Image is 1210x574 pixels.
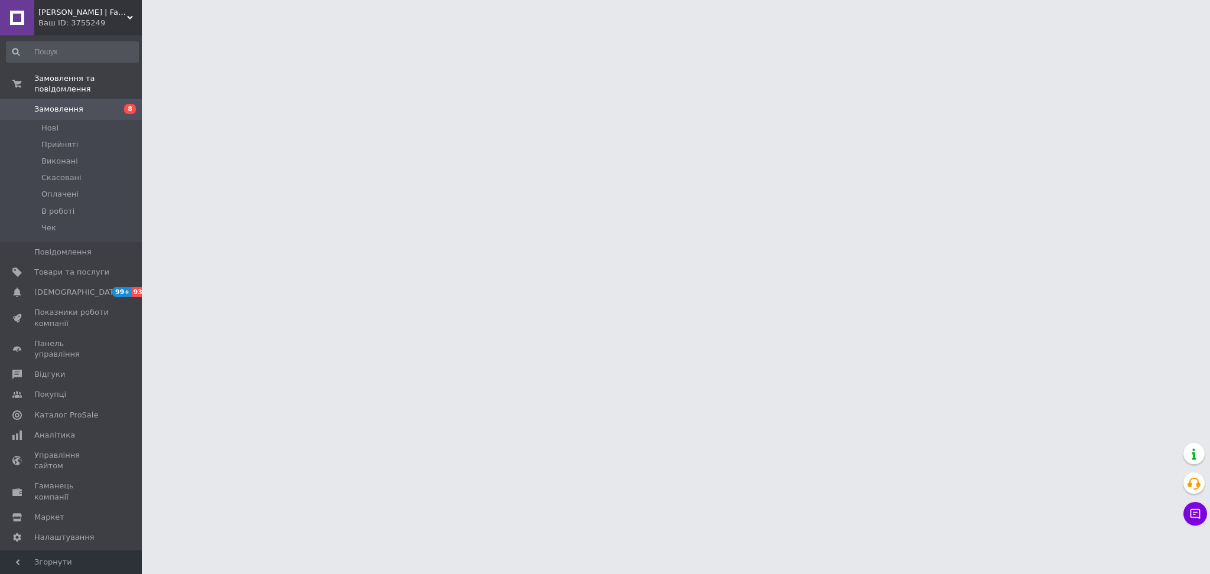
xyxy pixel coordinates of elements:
[34,369,65,380] span: Відгуки
[34,104,83,115] span: Замовлення
[38,18,142,28] div: Ваш ID: 3755249
[34,338,109,360] span: Панель управління
[34,287,122,298] span: [DEMOGRAPHIC_DATA]
[41,139,78,150] span: Прийняті
[1183,502,1207,526] button: Чат з покупцем
[132,287,145,297] span: 93
[41,223,56,233] span: Чек
[34,512,64,523] span: Маркет
[41,189,79,200] span: Оплачені
[34,532,95,543] span: Налаштування
[34,267,109,278] span: Товари та послуги
[112,287,132,297] span: 99+
[34,389,66,400] span: Покупці
[34,307,109,328] span: Показники роботи компанії
[34,73,142,94] span: Замовлення та повідомлення
[41,172,82,183] span: Скасовані
[41,156,78,167] span: Виконані
[38,7,127,18] span: Фешн Хвиля | Fashion Wave
[6,41,139,63] input: Пошук
[124,104,136,114] span: 8
[34,430,75,441] span: Аналітика
[41,206,74,217] span: В роботі
[41,123,58,133] span: Нові
[34,450,109,471] span: Управління сайтом
[34,247,92,257] span: Повідомлення
[34,410,98,420] span: Каталог ProSale
[34,481,109,502] span: Гаманець компанії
